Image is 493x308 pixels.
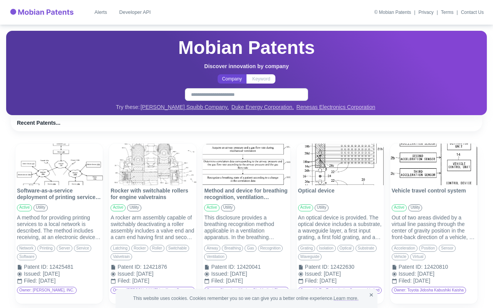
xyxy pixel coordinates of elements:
[297,144,384,287] a: Optical deviceOptical deviceactiveutilityAn optical device is provided. The optical device includ...
[116,104,140,110] span: Try these:
[408,204,422,211] div: utility
[127,204,141,211] div: utility
[49,264,101,270] div: 12425481
[305,271,322,278] div: Issued :
[298,205,313,210] span: active
[337,245,354,252] div: optical
[17,187,101,201] p: Software-as-a-service deployment of printing services in a local network
[15,144,103,287] a: Software-as-a-service deployment of printing services in a local networkSoftware-as-a-service dep...
[109,144,196,304] div: Rocker with switchable rollers for engine valvetrainsRocker with switchable rollers for engine va...
[392,187,476,201] p: Vehicle travel control system
[111,246,129,251] span: latching
[205,205,219,210] span: active
[298,253,322,260] div: waveguide
[330,264,382,270] div: 12422630
[437,9,438,16] div: |
[374,10,411,15] div: © Mobian Patents
[439,246,455,251] span: sensor
[15,144,103,185] img: Software-as-a-service deployment of printing services in a local network
[204,214,288,241] div: This disclosure provides a breathing recognition method applicable in a ventilation apparatus. In...
[211,264,235,271] div: Patent ID :
[245,245,256,252] div: gas
[298,246,315,251] span: grating
[409,205,422,210] span: utility
[133,295,360,302] span: This website uses cookies. Cookies remember you so we can give you a better online experience.
[17,245,36,252] div: network
[111,245,130,252] div: latching
[34,205,47,210] span: utility
[17,253,37,260] div: software
[298,254,322,259] span: waveguide
[24,278,37,285] div: Filed :
[305,264,329,271] div: Patent ID :
[237,264,289,270] div: 12420041
[230,271,289,277] div: [DATE]
[392,245,418,252] div: acceleration
[418,271,476,277] div: [DATE]
[413,278,476,284] div: [DATE]
[221,204,235,211] div: utility
[111,253,132,260] div: valvetrain
[298,287,382,294] div: Owner: VisEra Technologies Company Limited
[317,245,335,252] div: isolation
[324,271,382,277] div: [DATE]
[297,144,384,304] div: Optical deviceOptical deviceactiveutilityAn optical device is provided. The optical device includ...
[439,245,456,252] div: sensor
[111,214,195,241] div: A rocker arm assembly capable of switchably deactivating a roller assembly includes a valve end a...
[17,288,76,293] span: Owner: [PERSON_NAME], INC.
[390,144,478,185] img: Vehicle travel control system
[226,278,289,284] div: [DATE]
[211,278,224,285] div: Filed :
[221,205,235,210] span: utility
[17,254,36,259] span: software
[166,246,189,251] span: switchable
[24,264,48,271] div: Patent ID :
[338,246,354,251] span: optical
[258,246,283,251] span: recognition
[37,245,55,252] div: printing
[17,204,32,211] div: active
[166,245,189,252] div: switchable
[203,144,290,185] img: Method and device for breathing recognition, ventilation apparatus, and storage medium
[298,204,313,211] div: active
[109,144,196,185] img: Rocker with switchable rollers for engine valvetrains
[127,205,141,210] span: utility
[258,245,283,252] div: recognition
[246,74,275,84] button: Keyword
[424,264,476,270] div: 12420810
[418,10,433,15] a: Privacy
[111,187,195,201] p: Rocker with switchable rollers for engine valvetrains
[89,5,113,19] a: Alerts
[74,245,91,252] div: service
[252,75,270,82] p: Keyword
[117,271,135,278] div: Issued :
[150,245,164,252] div: roller
[150,246,164,251] span: roller
[399,264,423,271] div: Patent ID :
[298,214,382,241] div: An optical device is provided. The optical device includes a substrate, a waveguide layer, a firs...
[231,104,294,110] a: Duke Energy Corporation
[178,35,315,60] h2: Mobian Patents
[410,253,426,260] div: virtual
[205,246,220,251] span: airway
[131,245,148,252] div: rocker
[57,246,72,251] span: server
[17,287,77,294] div: Owner: [PERSON_NAME], INC.
[419,245,438,252] div: position
[461,10,484,15] a: Contact Us
[136,271,195,277] div: [DATE]
[218,74,246,84] button: Company
[111,204,126,211] div: active
[222,246,243,251] span: breathing
[24,271,41,278] div: Issued :
[17,120,476,126] h6: Recent Patents...
[298,187,382,201] p: Optical device
[297,104,376,110] a: Renesas Electronics Corporation
[211,271,228,278] div: Issued :
[419,246,437,251] span: position
[132,246,148,251] span: rocker
[355,245,377,252] div: substrate
[320,278,382,284] div: [DATE]
[457,9,458,16] div: |
[132,278,195,284] div: [DATE]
